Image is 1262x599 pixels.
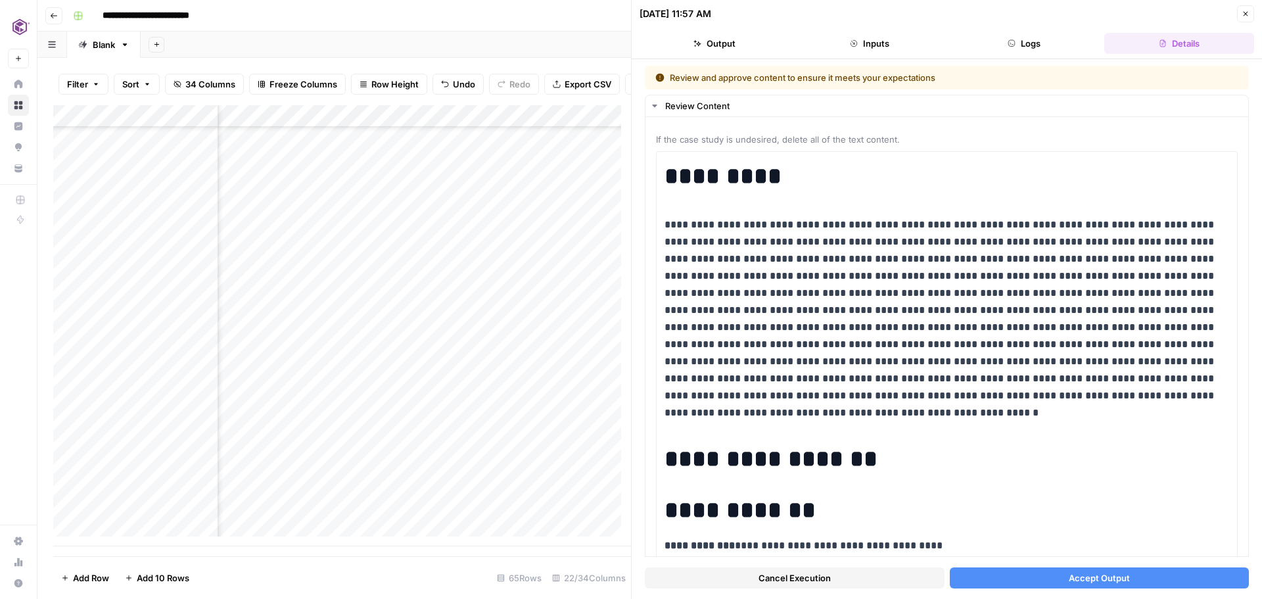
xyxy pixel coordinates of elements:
[8,531,29,552] a: Settings
[565,78,611,91] span: Export CSV
[53,567,117,588] button: Add Row
[665,99,1240,112] div: Review Content
[249,74,346,95] button: Freeze Columns
[509,78,530,91] span: Redo
[640,7,711,20] div: [DATE] 11:57 AM
[489,74,539,95] button: Redo
[351,74,427,95] button: Row Height
[645,567,945,588] button: Cancel Execution
[93,38,115,51] div: Blank
[544,74,620,95] button: Export CSV
[67,78,88,91] span: Filter
[8,116,29,137] a: Insights
[8,137,29,158] a: Opportunities
[114,74,160,95] button: Sort
[371,78,419,91] span: Row Height
[645,95,1248,116] button: Review Content
[269,78,337,91] span: Freeze Columns
[640,33,789,54] button: Output
[492,567,547,588] div: 65 Rows
[8,15,32,39] img: Commvault Logo
[8,95,29,116] a: Browse
[8,158,29,179] a: Your Data
[547,567,631,588] div: 22/34 Columns
[453,78,475,91] span: Undo
[1104,33,1254,54] button: Details
[950,567,1250,588] button: Accept Output
[759,571,831,585] span: Cancel Execution
[795,33,945,54] button: Inputs
[117,567,197,588] button: Add 10 Rows
[8,11,29,43] button: Workspace: Commvault
[137,571,189,585] span: Add 10 Rows
[8,573,29,594] button: Help + Support
[432,74,484,95] button: Undo
[67,32,141,58] a: Blank
[8,74,29,95] a: Home
[73,571,109,585] span: Add Row
[950,33,1100,54] button: Logs
[185,78,235,91] span: 34 Columns
[655,71,1087,84] div: Review and approve content to ensure it meets your expectations
[58,74,108,95] button: Filter
[656,133,1238,146] span: If the case study is undesired, delete all of the text content.
[8,552,29,573] a: Usage
[165,74,244,95] button: 34 Columns
[1069,571,1130,585] span: Accept Output
[122,78,139,91] span: Sort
